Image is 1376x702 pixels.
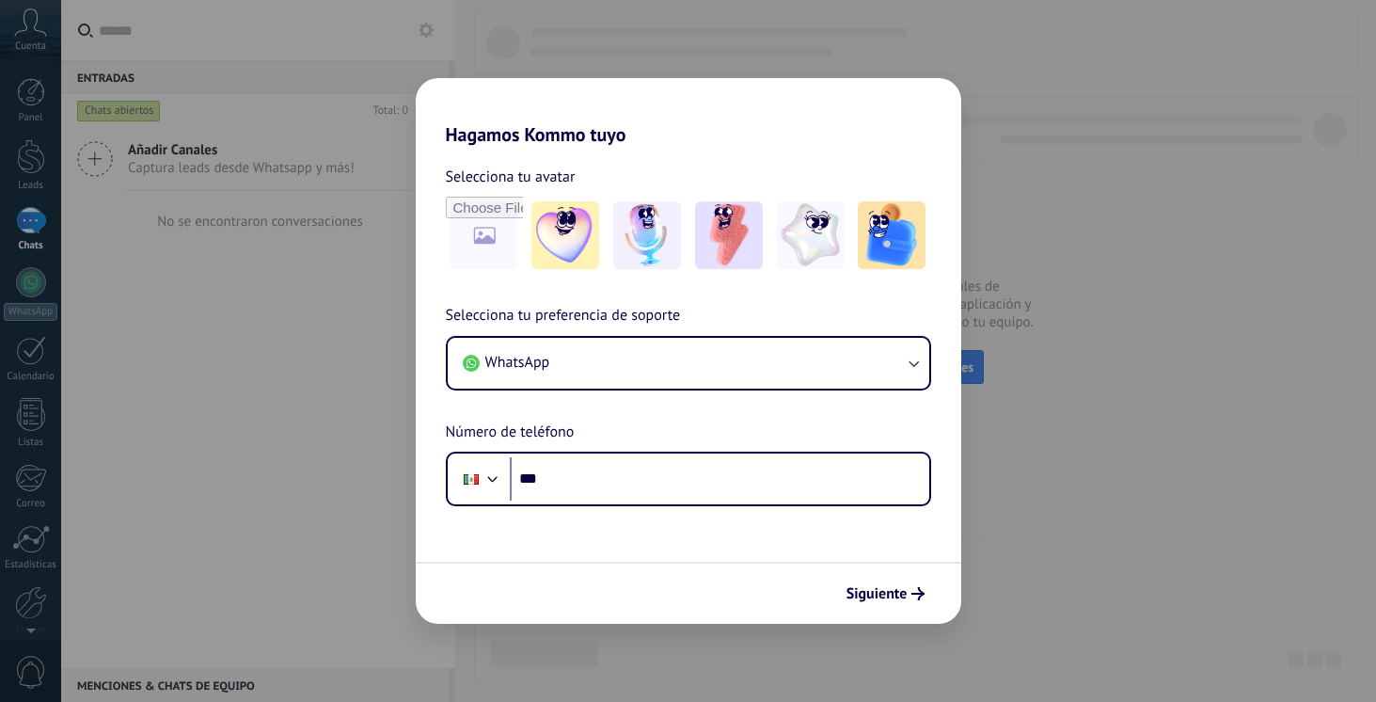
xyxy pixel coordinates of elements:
[485,353,550,372] span: WhatsApp
[453,459,489,499] div: Mexico: + 52
[777,201,845,269] img: -4.jpeg
[838,578,933,610] button: Siguiente
[613,201,681,269] img: -2.jpeg
[416,78,961,146] h2: Hagamos Kommo tuyo
[446,304,681,328] span: Selecciona tu preferencia de soporte
[858,201,925,269] img: -5.jpeg
[446,165,576,189] span: Selecciona tu avatar
[446,421,575,445] span: Número de teléfono
[531,201,599,269] img: -1.jpeg
[695,201,763,269] img: -3.jpeg
[846,587,908,600] span: Siguiente
[448,338,929,389] button: WhatsApp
